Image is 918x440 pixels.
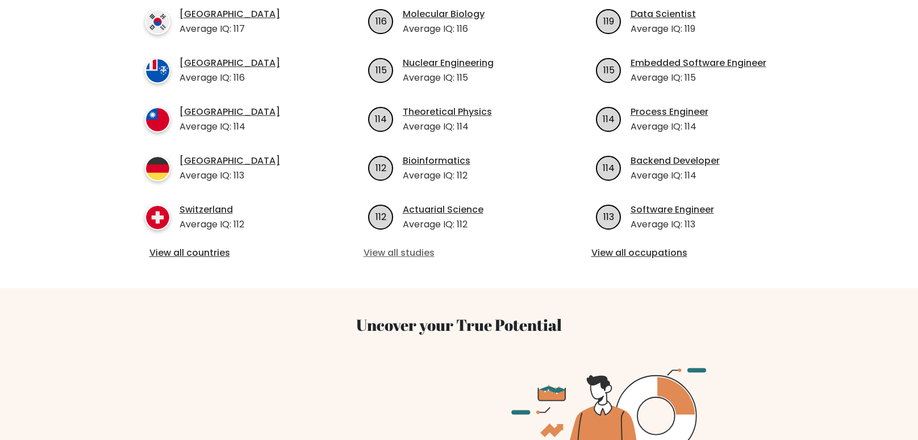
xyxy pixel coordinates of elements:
[149,246,314,260] a: View all countries
[403,105,492,119] a: Theoretical Physics
[145,205,170,230] img: country
[603,63,614,76] text: 115
[375,161,386,174] text: 112
[91,316,827,335] h3: Uncover your True Potential
[180,71,280,85] p: Average IQ: 116
[403,203,483,217] a: Actuarial Science
[180,7,280,21] a: [GEOGRAPHIC_DATA]
[631,105,708,119] a: Process Engineer
[631,154,720,168] a: Backend Developer
[375,112,387,125] text: 114
[180,154,280,168] a: [GEOGRAPHIC_DATA]
[631,218,714,231] p: Average IQ: 113
[403,7,485,21] a: Molecular Biology
[403,71,494,85] p: Average IQ: 115
[631,71,766,85] p: Average IQ: 115
[145,9,170,35] img: country
[631,56,766,70] a: Embedded Software Engineer
[375,210,386,223] text: 112
[180,56,280,70] a: [GEOGRAPHIC_DATA]
[631,203,714,217] a: Software Engineer
[145,58,170,84] img: country
[145,107,170,132] img: country
[403,22,485,36] p: Average IQ: 116
[403,154,470,168] a: Bioinformatics
[180,22,280,36] p: Average IQ: 117
[403,169,470,182] p: Average IQ: 112
[403,120,492,134] p: Average IQ: 114
[180,203,244,217] a: Switzerland
[180,169,280,182] p: Average IQ: 113
[603,161,615,174] text: 114
[603,14,614,27] text: 119
[375,63,386,76] text: 115
[180,120,280,134] p: Average IQ: 114
[591,246,783,260] a: View all occupations
[375,14,386,27] text: 116
[364,246,555,260] a: View all studies
[180,105,280,119] a: [GEOGRAPHIC_DATA]
[403,218,483,231] p: Average IQ: 112
[631,7,696,21] a: Data Scientist
[403,56,494,70] a: Nuclear Engineering
[145,156,170,181] img: country
[631,120,708,134] p: Average IQ: 114
[631,169,720,182] p: Average IQ: 114
[631,22,696,36] p: Average IQ: 119
[603,112,615,125] text: 114
[180,218,244,231] p: Average IQ: 112
[603,210,614,223] text: 113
